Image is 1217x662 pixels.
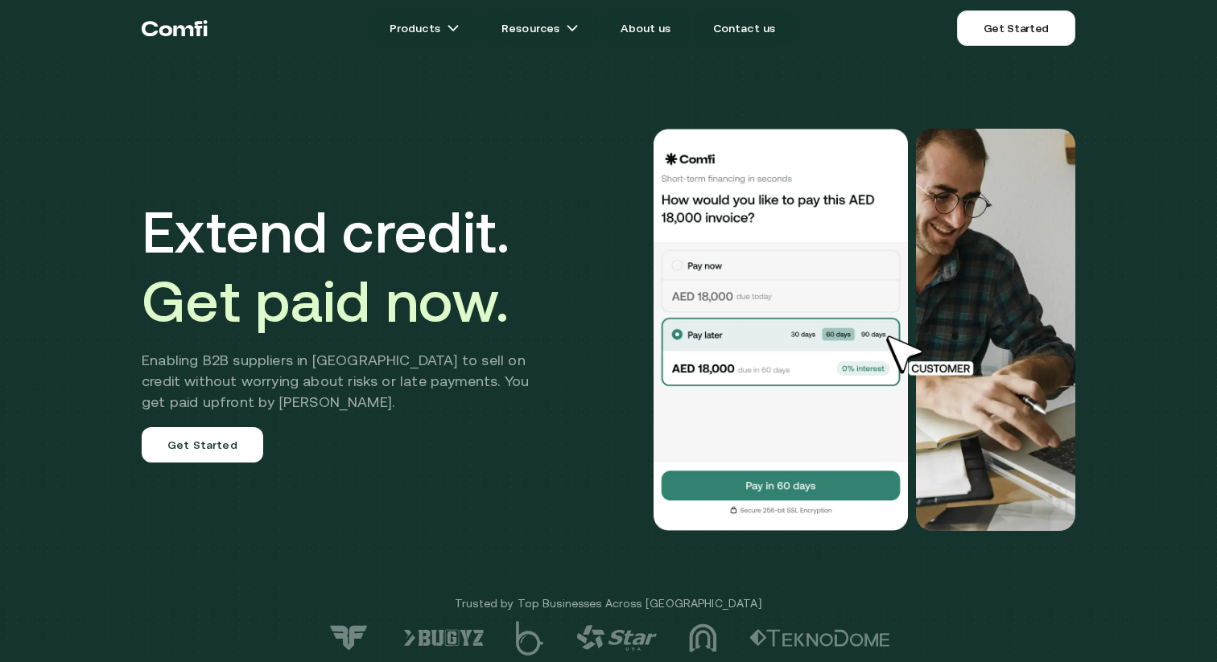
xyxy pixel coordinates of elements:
[601,12,690,44] a: About us
[142,268,509,334] span: Get paid now.
[652,129,910,531] img: Would you like to pay this AED 18,000.00 invoice?
[482,12,598,44] a: Resourcesarrow icons
[142,4,208,52] a: Return to the top of the Comfi home page
[403,629,484,647] img: logo-6
[689,623,717,652] img: logo-3
[370,12,479,44] a: Productsarrow icons
[576,625,657,651] img: logo-4
[566,22,579,35] img: arrow icons
[694,12,795,44] a: Contact us
[749,629,890,647] img: logo-2
[142,197,553,335] h1: Extend credit.
[516,621,544,656] img: logo-5
[874,333,992,378] img: cursor
[957,10,1075,46] a: Get Started
[447,22,460,35] img: arrow icons
[142,350,553,413] h2: Enabling B2B suppliers in [GEOGRAPHIC_DATA] to sell on credit without worrying about risks or lat...
[916,129,1075,531] img: Would you like to pay this AED 18,000.00 invoice?
[142,427,263,463] a: Get Started
[327,624,371,652] img: logo-7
